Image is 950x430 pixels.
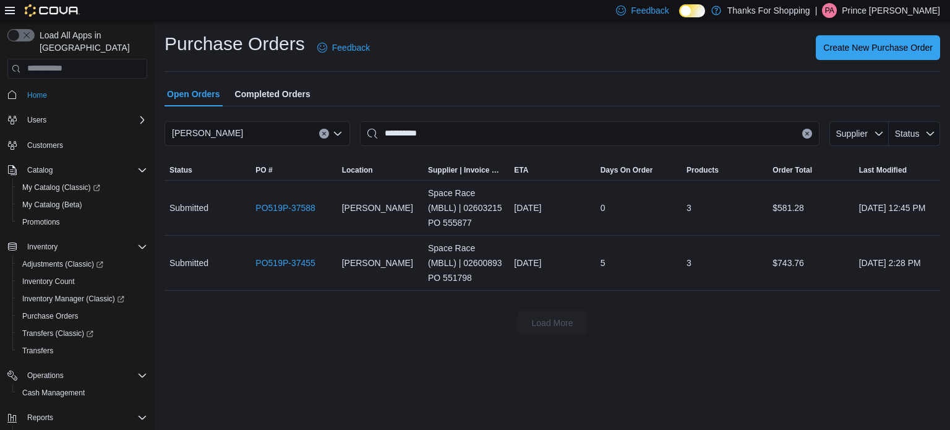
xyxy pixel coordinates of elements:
[17,215,65,230] a: Promotions
[889,121,940,146] button: Status
[428,165,504,175] span: Supplier | Invoice Number
[22,410,147,425] span: Reports
[768,196,854,220] div: $581.28
[17,274,80,289] a: Inventory Count
[12,290,152,307] a: Inventory Manager (Classic)
[332,41,370,54] span: Feedback
[802,129,812,139] button: Clear input
[27,165,53,175] span: Catalog
[22,138,68,153] a: Customers
[22,163,147,178] span: Catalog
[12,179,152,196] a: My Catalog (Classic)
[2,238,152,256] button: Inventory
[836,129,868,139] span: Supplier
[895,129,920,139] span: Status
[22,217,60,227] span: Promotions
[165,160,250,180] button: Status
[596,160,682,180] button: Days On Order
[12,256,152,273] a: Adjustments (Classic)
[2,161,152,179] button: Catalog
[842,3,940,18] p: Prince [PERSON_NAME]
[2,111,152,129] button: Users
[17,215,147,230] span: Promotions
[12,307,152,325] button: Purchase Orders
[682,160,768,180] button: Products
[854,160,940,180] button: Last Modified
[22,368,147,383] span: Operations
[27,90,47,100] span: Home
[601,200,606,215] span: 0
[22,113,51,127] button: Users
[854,251,940,275] div: [DATE] 2:28 PM
[509,160,595,180] button: ETA
[679,4,705,17] input: Dark Mode
[27,371,64,381] span: Operations
[172,126,243,140] span: [PERSON_NAME]
[250,160,336,180] button: PO #
[360,121,819,146] input: This is a search bar. After typing your query, hit enter to filter the results lower in the page.
[17,180,147,195] span: My Catalog (Classic)
[255,200,315,215] a: PO519P-37588
[35,29,147,54] span: Load All Apps in [GEOGRAPHIC_DATA]
[165,32,305,56] h1: Purchase Orders
[255,256,315,270] a: PO519P-37455
[815,3,818,18] p: |
[12,213,152,231] button: Promotions
[235,82,310,106] span: Completed Orders
[342,200,413,215] span: [PERSON_NAME]
[825,3,834,18] span: PA
[2,367,152,384] button: Operations
[17,343,58,358] a: Transfers
[12,384,152,402] button: Cash Management
[823,41,933,54] span: Create New Purchase Order
[687,165,719,175] span: Products
[12,196,152,213] button: My Catalog (Beta)
[532,317,573,329] span: Load More
[509,251,595,275] div: [DATE]
[27,140,63,150] span: Customers
[727,3,810,18] p: Thanks For Shopping
[2,409,152,426] button: Reports
[319,129,329,139] button: Clear input
[17,309,147,324] span: Purchase Orders
[631,4,669,17] span: Feedback
[17,180,105,195] a: My Catalog (Classic)
[22,346,53,356] span: Transfers
[854,196,940,220] div: [DATE] 12:45 PM
[22,277,75,286] span: Inventory Count
[22,368,69,383] button: Operations
[17,385,147,400] span: Cash Management
[518,311,587,335] button: Load More
[22,329,93,338] span: Transfers (Classic)
[12,325,152,342] a: Transfers (Classic)
[312,35,375,60] a: Feedback
[342,256,413,270] span: [PERSON_NAME]
[169,200,208,215] span: Submitted
[22,239,147,254] span: Inventory
[22,259,103,269] span: Adjustments (Classic)
[17,309,83,324] a: Purchase Orders
[822,3,837,18] div: Prince Arceo
[27,115,46,125] span: Users
[22,294,124,304] span: Inventory Manager (Classic)
[17,385,90,400] a: Cash Management
[22,137,147,153] span: Customers
[27,242,58,252] span: Inventory
[169,165,192,175] span: Status
[167,82,220,106] span: Open Orders
[22,388,85,398] span: Cash Management
[17,343,147,358] span: Transfers
[255,165,272,175] span: PO #
[22,239,62,254] button: Inventory
[342,165,373,175] div: Location
[17,257,147,272] span: Adjustments (Classic)
[423,181,509,235] div: Space Race (MBLL) | 02603215 PO 555877
[169,256,208,270] span: Submitted
[859,165,907,175] span: Last Modified
[22,163,58,178] button: Catalog
[27,413,53,423] span: Reports
[423,236,509,290] div: Space Race (MBLL) | 02600893 PO 551798
[514,165,528,175] span: ETA
[17,274,147,289] span: Inventory Count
